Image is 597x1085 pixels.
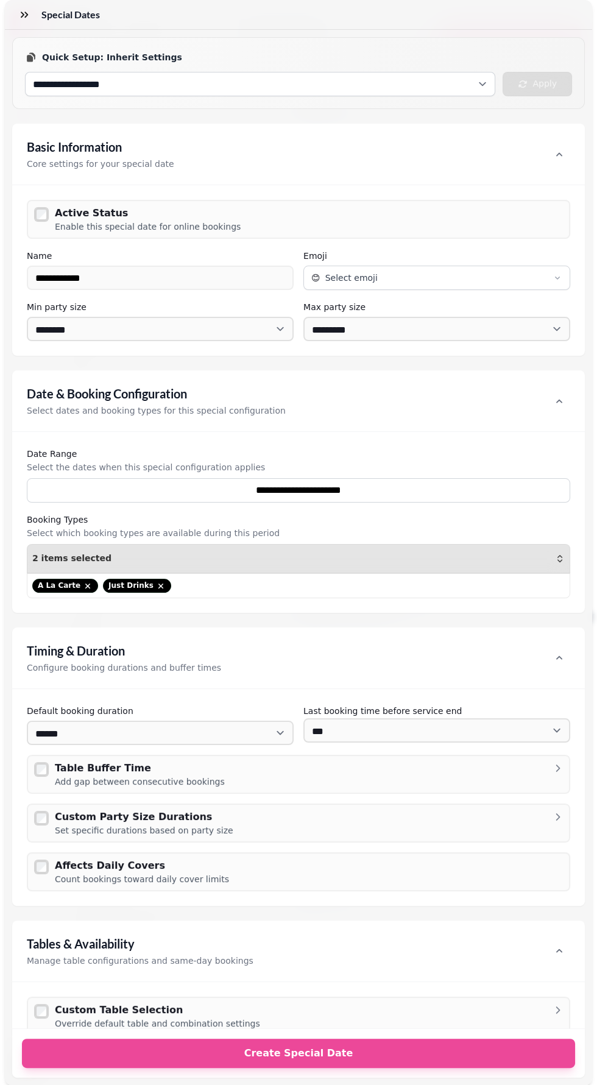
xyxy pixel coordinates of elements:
[27,642,221,659] h3: Timing & Duration
[27,662,221,674] p: Configure booking durations and buffer times
[27,461,570,473] p: Select the dates when this special configuration applies
[27,405,286,417] p: Select dates and booking types for this special configuration
[42,50,182,65] label: Quick Setup: Inherit Settings
[103,579,171,593] div: Just Drinks
[303,249,570,263] label: Emoji
[27,249,294,263] label: Name
[311,272,320,284] span: 😊
[37,1048,560,1058] span: Create Special Date
[503,72,572,96] button: Apply
[303,300,570,314] label: Max party size
[27,704,294,718] label: Default booking duration
[27,955,253,967] p: Manage table configurations and same-day bookings
[22,1039,575,1068] button: Create Special Date
[27,138,174,155] h3: Basic Information
[27,512,570,527] label: Booking Types
[55,1003,260,1017] div: Custom Table Selection
[27,527,570,539] p: Select which booking types are available during this period
[55,810,233,824] div: Custom Party Size Durations
[55,206,241,221] div: Active Status
[325,272,378,284] span: Select emoji
[55,824,233,836] div: Set specific durations based on party size
[27,385,286,402] h3: Date & Booking Configuration
[518,79,557,89] span: Apply
[55,873,229,885] div: Count bookings toward daily cover limits
[27,447,570,461] label: Date Range
[55,776,225,788] div: Add gap between consecutive bookings
[32,554,111,564] span: 2 items selected
[55,221,241,233] div: Enable this special date for online bookings
[27,935,253,952] h3: Tables & Availability
[41,7,105,22] h3: Special Dates
[32,579,98,593] div: A La Carte
[27,544,570,573] button: 2 items selected
[27,158,174,170] p: Core settings for your special date
[303,266,570,290] button: 😊Select emoji
[55,1017,260,1030] div: Override default table and combination settings
[303,704,570,718] label: Last booking time before service end
[27,300,294,314] label: Min party size
[55,858,229,873] div: Affects Daily Covers
[55,761,225,776] div: Table Buffer Time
